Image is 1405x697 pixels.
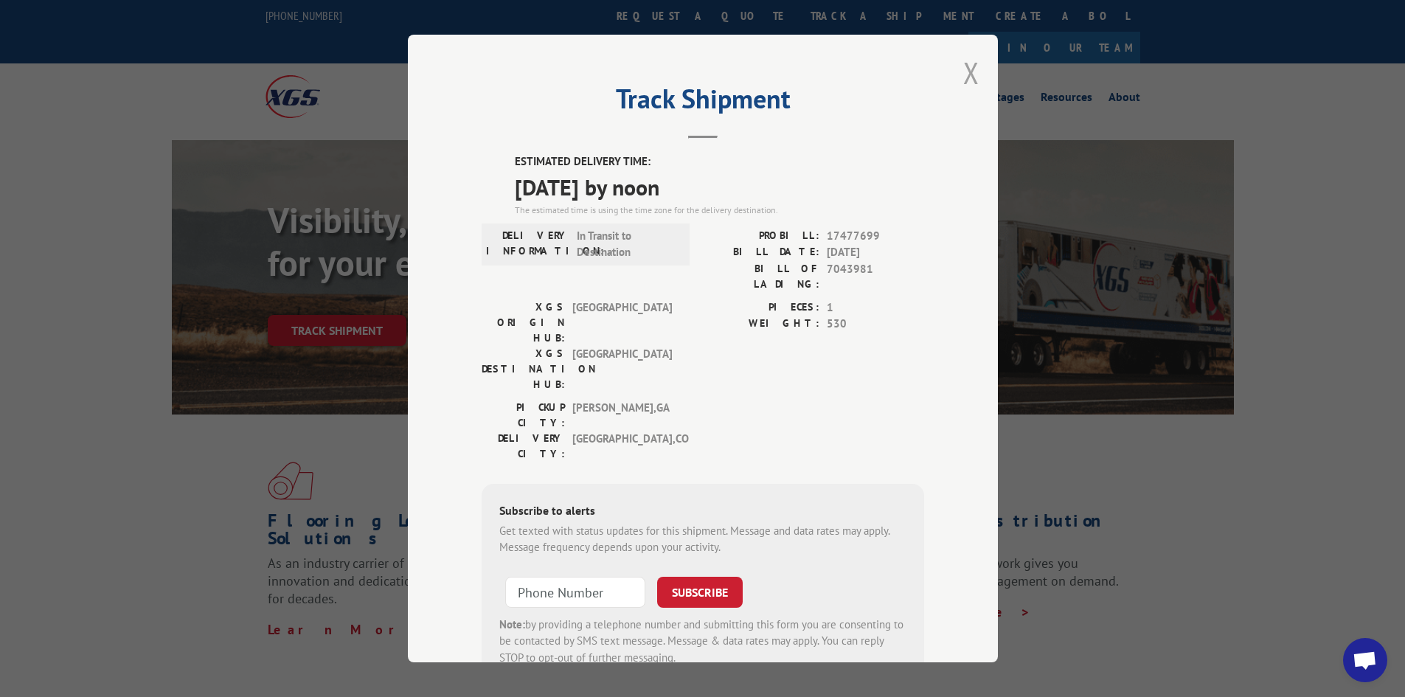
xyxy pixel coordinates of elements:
span: In Transit to Destination [577,228,676,261]
span: 17477699 [827,228,924,245]
span: 1 [827,299,924,316]
div: by providing a telephone number and submitting this form you are consenting to be contacted by SM... [499,617,906,667]
div: Get texted with status updates for this shipment. Message and data rates may apply. Message frequ... [499,523,906,556]
label: BILL DATE: [703,244,819,261]
input: Phone Number [505,577,645,608]
span: [GEOGRAPHIC_DATA] [572,299,672,346]
span: 7043981 [827,261,924,292]
label: DELIVERY CITY: [482,431,565,462]
span: 530 [827,316,924,333]
label: XGS DESTINATION HUB: [482,346,565,392]
span: [DATE] [827,244,924,261]
label: PICKUP CITY: [482,400,565,431]
span: [PERSON_NAME] , GA [572,400,672,431]
label: PROBILL: [703,228,819,245]
label: DELIVERY INFORMATION: [486,228,569,261]
h2: Track Shipment [482,89,924,117]
label: XGS ORIGIN HUB: [482,299,565,346]
span: [GEOGRAPHIC_DATA] , CO [572,431,672,462]
div: Subscribe to alerts [499,502,906,523]
label: ESTIMATED DELIVERY TIME: [515,153,924,170]
span: [DATE] by noon [515,170,924,204]
button: Close modal [963,53,979,92]
div: Open chat [1343,638,1387,682]
div: The estimated time is using the time zone for the delivery destination. [515,204,924,217]
label: BILL OF LADING: [703,261,819,292]
strong: Note: [499,617,525,631]
label: PIECES: [703,299,819,316]
button: SUBSCRIBE [657,577,743,608]
span: [GEOGRAPHIC_DATA] [572,346,672,392]
label: WEIGHT: [703,316,819,333]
